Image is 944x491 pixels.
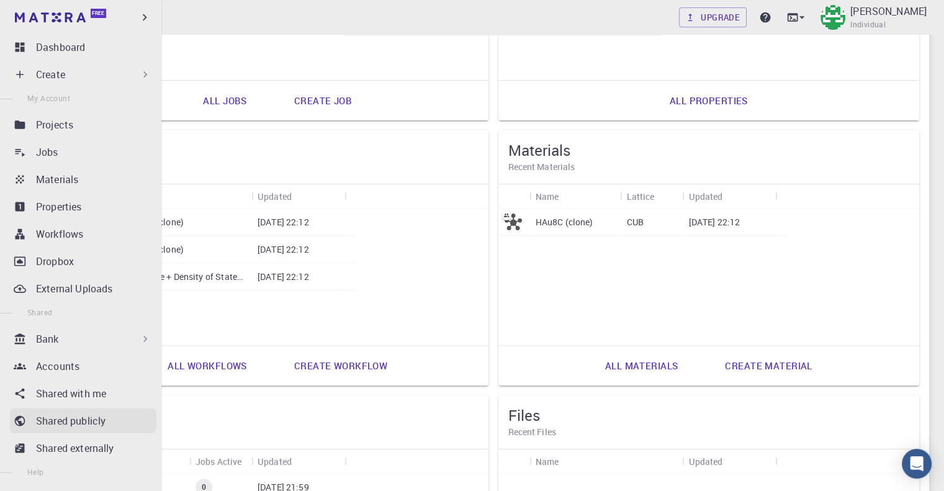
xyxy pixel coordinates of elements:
a: External Uploads [10,276,156,301]
button: Sort [559,186,578,206]
p: [DATE] 22:12 [258,243,309,256]
div: Create [10,62,156,87]
div: Updated [688,184,722,209]
p: Workflows [36,227,83,241]
p: [PERSON_NAME] [850,4,927,19]
a: Create material [711,351,825,381]
div: Icon [498,184,529,209]
a: Dropbox [10,249,156,274]
p: CUB [626,216,643,228]
h6: Recent Files [508,425,910,439]
h6: Recent Workflows [77,160,479,174]
div: Updated [258,449,292,474]
div: Name [536,449,559,474]
p: Materials [36,172,78,187]
a: Upgrade [679,7,747,27]
p: Shared externally [36,441,114,456]
span: My Account [27,93,70,103]
a: Properties [10,194,156,219]
div: Updated [251,184,344,209]
a: Materials [10,167,156,192]
p: Bank [36,331,59,346]
div: Jobs Active [189,449,251,474]
a: Jobs [10,140,156,164]
a: Create job [281,86,366,115]
p: Accounts [36,359,79,374]
h5: Workflows [77,140,479,160]
p: [DATE] 22:12 [258,271,309,283]
a: Create workflow [281,351,401,381]
p: Shared publicly [36,413,106,428]
button: Sort [722,451,742,471]
a: Dashboard [10,35,156,60]
p: Jobs [36,145,58,160]
a: Workflows [10,222,156,246]
p: [DATE] 22:12 [258,216,309,228]
img: Mary Quenie Velasco [820,5,845,30]
p: Shared with me [36,386,106,401]
button: Sort [292,186,312,206]
a: All jobs [189,86,260,115]
a: All materials [591,351,692,381]
span: Individual [850,19,886,31]
div: Updated [688,449,722,474]
div: Bank [10,327,156,351]
img: logo [15,12,86,22]
p: Properties [36,199,82,214]
span: Support [25,9,70,20]
div: Name [98,184,251,209]
div: Name [529,184,621,209]
h6: Recent Materials [508,160,910,174]
div: Lattice [626,184,654,209]
p: HAu8C (clone) [536,216,593,228]
a: Shared externally [10,436,156,461]
p: Dashboard [36,40,85,55]
div: Name [98,449,189,474]
div: Updated [251,449,344,474]
p: Create [36,67,65,82]
h5: Files [508,405,910,425]
a: All properties [656,86,762,115]
div: Updated [258,184,292,209]
a: Shared with me [10,381,156,406]
div: Lattice [620,184,682,209]
button: Sort [559,451,578,471]
p: External Uploads [36,281,112,296]
h5: Materials [508,140,910,160]
div: Icon [498,449,529,474]
button: Sort [292,451,312,471]
div: Name [529,449,683,474]
p: Band Structure + Density of States (clone) (clone) [104,271,245,283]
div: Open Intercom Messenger [902,449,932,479]
div: Updated [682,449,775,474]
h5: Projects [77,405,479,425]
span: Help [27,467,44,477]
span: Shared [27,307,52,317]
p: Dropbox [36,254,74,269]
button: Sort [722,186,742,206]
a: Projects [10,112,156,137]
button: Sort [654,186,674,206]
a: Accounts [10,354,156,379]
div: Updated [682,184,775,209]
p: [DATE] 22:12 [688,216,740,228]
div: Name [536,184,559,209]
a: Shared publicly [10,408,156,433]
p: Projects [36,117,73,132]
div: Jobs Active [196,449,242,474]
h6: Recent Projects [77,425,479,439]
a: All workflows [154,351,261,381]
